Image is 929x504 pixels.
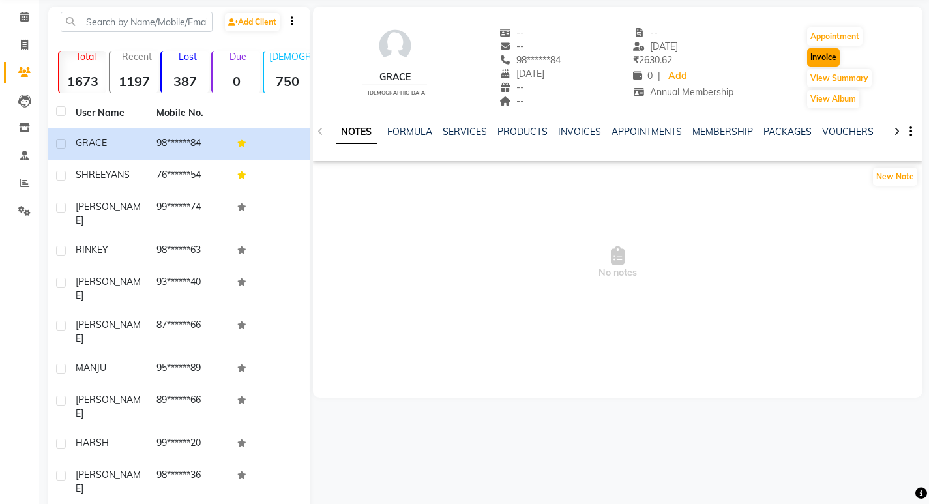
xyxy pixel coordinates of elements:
span: -- [499,95,524,107]
p: Total [65,51,106,63]
p: Due [215,51,259,63]
a: APPOINTMENTS [612,126,682,138]
a: SERVICES [443,126,487,138]
span: 0 [633,70,653,82]
button: New Note [873,168,917,186]
p: Lost [167,51,209,63]
button: Appointment [807,27,863,46]
span: 2630.62 [633,54,672,66]
span: [DATE] [633,40,678,52]
div: GRACE [362,70,427,84]
span: [PERSON_NAME] [76,276,141,301]
span: MANJU [76,362,106,374]
span: HARSH [76,437,109,449]
span: [PERSON_NAME] [76,469,141,494]
span: [PERSON_NAME] [76,319,141,344]
img: avatar [376,26,415,65]
strong: 1673 [59,73,106,89]
span: | [658,69,660,83]
a: PACKAGES [763,126,812,138]
a: MEMBERSHIP [692,126,753,138]
p: [DEMOGRAPHIC_DATA] [269,51,311,63]
a: FORMULA [387,126,432,138]
span: -- [499,27,524,38]
span: [DEMOGRAPHIC_DATA] [368,89,427,96]
th: Mobile No. [149,98,229,128]
a: VOUCHERS [822,126,874,138]
a: Add Client [225,13,280,31]
button: View Summary [807,69,872,87]
a: NOTES [336,121,377,144]
strong: 0 [213,73,259,89]
span: Annual Membership [633,86,733,98]
span: [DATE] [499,68,544,80]
span: -- [633,27,658,38]
span: [PERSON_NAME] [76,394,141,419]
th: User Name [68,98,149,128]
strong: 1197 [110,73,157,89]
strong: 387 [162,73,209,89]
a: INVOICES [558,126,601,138]
strong: 750 [264,73,311,89]
p: Recent [115,51,157,63]
span: -- [499,82,524,93]
span: GRACE [76,137,107,149]
a: PRODUCTS [497,126,548,138]
button: View Album [807,90,859,108]
span: SHREEYANS [76,169,130,181]
span: No notes [313,198,922,328]
input: Search by Name/Mobile/Email/Code [61,12,213,32]
span: ₹ [633,54,639,66]
a: Add [666,67,688,85]
span: [PERSON_NAME] [76,201,141,226]
button: Invoice [807,48,840,67]
span: RINKEY [76,244,108,256]
span: -- [499,40,524,52]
